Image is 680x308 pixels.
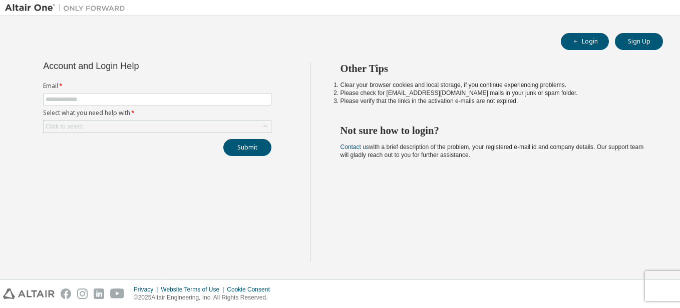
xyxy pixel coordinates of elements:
button: Sign Up [615,33,663,50]
div: Account and Login Help [43,62,226,70]
div: Click to select [44,120,271,132]
h2: Other Tips [341,62,645,75]
a: Contact us [341,143,369,150]
li: Please check for [EMAIL_ADDRESS][DOMAIN_NAME] mails in your junk or spam folder. [341,89,645,97]
li: Clear your browser cookies and local storage, if you continue experiencing problems. [341,81,645,89]
div: Cookie Consent [227,285,275,293]
p: © 2025 Altair Engineering, Inc. All Rights Reserved. [134,293,276,302]
h2: Not sure how to login? [341,124,645,137]
img: facebook.svg [61,288,71,299]
span: with a brief description of the problem, your registered e-mail id and company details. Our suppo... [341,143,644,158]
li: Please verify that the links in the activation e-mails are not expired. [341,97,645,105]
img: youtube.svg [110,288,125,299]
img: instagram.svg [77,288,88,299]
img: altair_logo.svg [3,288,55,299]
img: linkedin.svg [94,288,104,299]
img: Altair One [5,3,130,13]
label: Select what you need help with [43,109,271,117]
button: Submit [223,139,271,156]
div: Privacy [134,285,161,293]
div: Click to select [46,122,83,130]
button: Login [561,33,609,50]
label: Email [43,82,271,90]
div: Website Terms of Use [161,285,227,293]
